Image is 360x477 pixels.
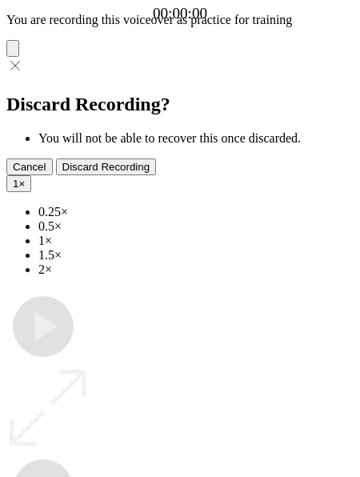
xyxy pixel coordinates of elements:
button: Cancel [6,158,53,175]
li: 1× [38,234,354,248]
p: You are recording this voiceover as practice for training [6,13,354,27]
h2: Discard Recording? [6,94,354,115]
li: 1.5× [38,248,354,263]
button: 1× [6,175,31,192]
button: Discard Recording [56,158,157,175]
li: 0.25× [38,205,354,219]
span: 1 [13,178,18,190]
a: 00:00:00 [153,5,207,22]
li: 0.5× [38,219,354,234]
li: 2× [38,263,354,277]
li: You will not be able to recover this once discarded. [38,131,354,146]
